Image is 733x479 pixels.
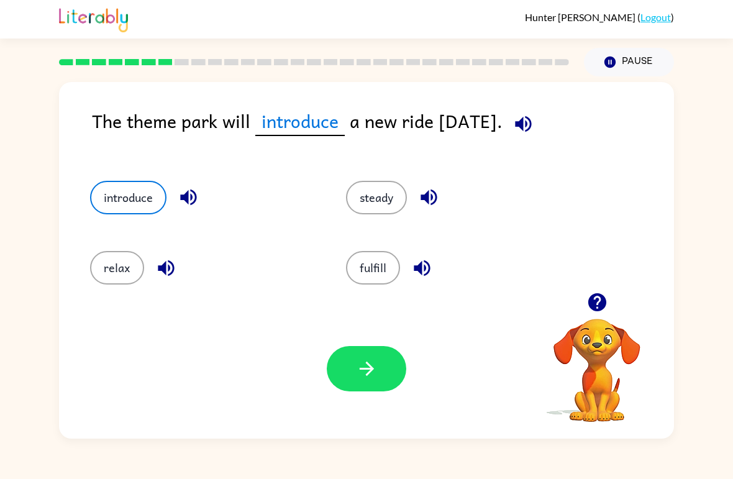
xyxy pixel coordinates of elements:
[346,251,400,285] button: fulfill
[90,181,166,214] button: introduce
[255,107,345,136] span: introduce
[90,251,144,285] button: relax
[525,11,674,23] div: ( )
[59,5,128,32] img: Literably
[640,11,671,23] a: Logout
[92,107,674,156] div: The theme park will a new ride [DATE].
[535,299,659,424] video: Your browser must support playing .mp4 files to use Literably. Please try using another browser.
[584,48,674,76] button: Pause
[346,181,407,214] button: steady
[525,11,637,23] span: Hunter [PERSON_NAME]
